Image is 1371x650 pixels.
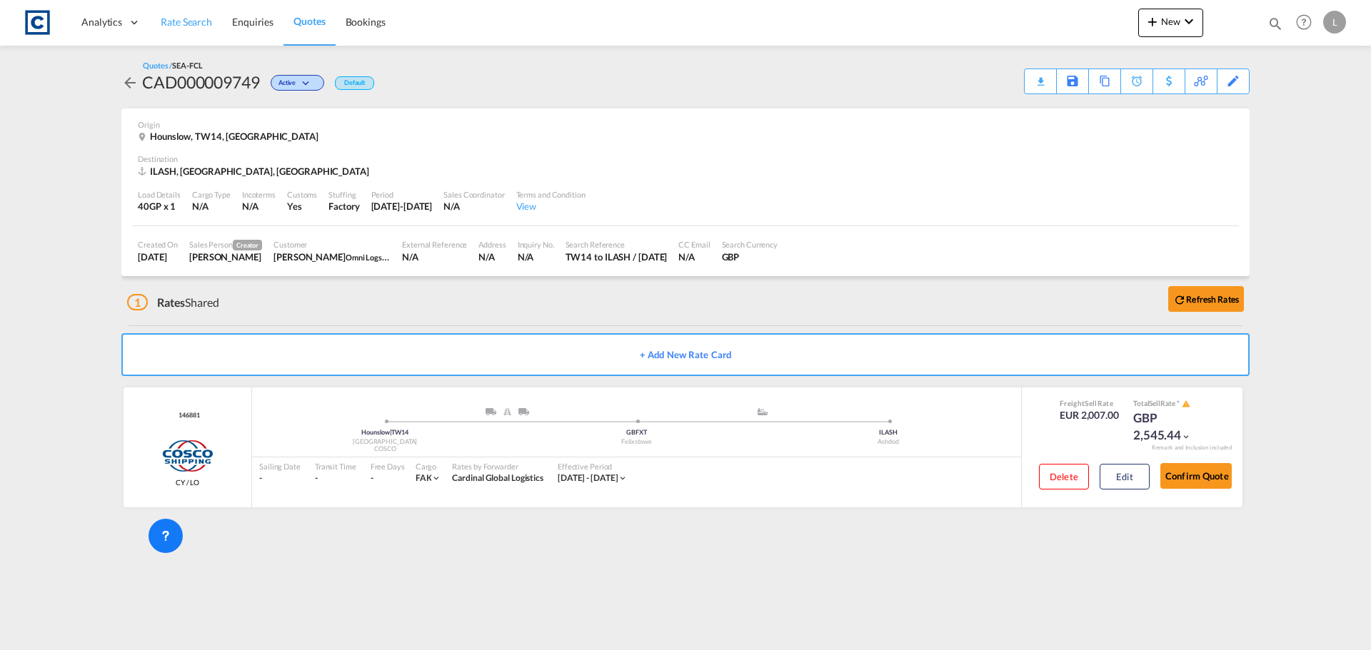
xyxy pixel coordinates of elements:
[259,437,511,447] div: [GEOGRAPHIC_DATA]
[431,473,441,483] md-icon: icon-chevron-down
[121,74,139,91] md-icon: icon-arrow-left
[189,239,262,250] div: Sales Person
[1149,399,1160,407] span: Sell
[273,250,391,263] div: Nick Aston
[192,200,231,213] div: N/A
[516,189,586,200] div: Terms and Condition
[1085,399,1097,407] span: Sell
[452,472,543,484] div: Cardinal Global Logistics
[138,200,181,213] div: 40GP x 1
[416,461,442,472] div: Cargo
[1292,10,1323,36] div: Help
[189,250,262,263] div: Lauren Prentice
[763,437,1014,447] div: Ashdod
[1181,432,1191,442] md-icon: icon-chevron-down
[138,239,178,250] div: Created On
[259,472,301,484] div: -
[1133,410,1205,444] div: GBP 2,545.44
[443,189,504,200] div: Sales Coordinator
[150,131,318,142] span: Hounslow, TW14, [GEOGRAPHIC_DATA]
[511,428,762,437] div: GBFXT
[121,71,142,93] div: icon-arrow-left
[371,200,433,213] div: 30 Sep 2025
[1060,408,1119,422] div: EUR 2,007.00
[1100,464,1150,489] button: Edit
[452,461,543,472] div: Rates by Forwarder
[518,239,554,250] div: Inquiry No.
[722,250,778,263] div: GBP
[138,189,181,200] div: Load Details
[1160,463,1232,489] button: Confirm Quote
[161,16,212,28] span: Rate Search
[1141,444,1242,452] div: Remark and Inclusion included
[1039,464,1089,489] button: Delete
[346,16,386,28] span: Bookings
[391,428,408,436] span: TW14
[138,130,322,143] div: Hounslow, TW14, United Kingdom
[161,438,214,474] img: COSCO
[618,473,628,483] md-icon: icon-chevron-down
[385,408,636,422] div: Pickup ModeService Type Greater London, England,TruckRail; Truck
[1267,16,1283,31] md-icon: icon-magnify
[518,250,554,263] div: N/A
[175,411,199,420] div: Contract / Rate Agreement / Tariff / Spot Pricing Reference Number: 146881
[402,239,467,250] div: External Reference
[299,80,316,88] md-icon: icon-chevron-down
[138,250,178,263] div: 16 Sep 2025
[503,408,511,415] img: RAIL
[1267,16,1283,37] div: icon-magnify
[271,75,324,91] div: Change Status Here
[121,333,1250,376] button: + Add New Rate Card
[157,295,186,309] span: Rates
[242,200,258,213] div: N/A
[478,239,506,250] div: Address
[287,200,317,213] div: Yes
[390,428,392,436] span: |
[371,472,373,484] div: -
[81,15,122,29] span: Analytics
[127,295,219,310] div: Shared
[1138,9,1203,37] button: icon-plus 400-fgNewicon-chevron-down
[518,408,529,415] img: ROAD
[1060,398,1119,408] div: Freight Rate
[443,200,504,213] div: N/A
[1032,71,1049,82] md-icon: icon-download
[566,239,668,250] div: Search Reference
[328,200,359,213] div: Factory Stuffing
[1186,294,1239,305] b: Refresh Rates
[558,472,618,483] span: [DATE] - [DATE]
[722,239,778,250] div: Search Currency
[259,461,301,472] div: Sailing Date
[315,461,356,472] div: Transit Time
[1180,13,1197,30] md-icon: icon-chevron-down
[558,472,618,484] div: 01 Sep 2025 - 30 Sep 2025
[328,189,359,200] div: Stuffing
[763,428,1014,437] div: ILASH
[1182,400,1190,408] md-icon: icon-alert
[1323,11,1346,34] div: L
[416,472,432,483] span: FAK
[242,189,276,200] div: Incoterms
[371,461,405,472] div: Free Days
[142,71,260,93] div: CAD000009749
[232,16,273,28] span: Enquiries
[1144,13,1161,30] md-icon: icon-plus 400-fg
[273,239,391,250] div: Customer
[558,461,628,472] div: Effective Period
[138,119,1233,130] div: Origin
[678,250,710,263] div: N/A
[315,472,356,484] div: -
[346,251,396,263] span: Omni Logsitics
[566,250,668,263] div: TW14 to ILASH / 16 Sep 2025
[138,153,1233,164] div: Destination
[361,428,391,436] span: Hounslow
[233,240,262,250] span: Creator
[21,6,54,39] img: 1fdb9190129311efbfaf67cbb4249bed.jpeg
[478,250,506,263] div: N/A
[1168,286,1244,312] button: icon-refreshRefresh Rates
[402,250,467,263] div: N/A
[1144,16,1197,27] span: New
[278,78,299,92] span: Active
[511,437,762,447] div: Felixstowe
